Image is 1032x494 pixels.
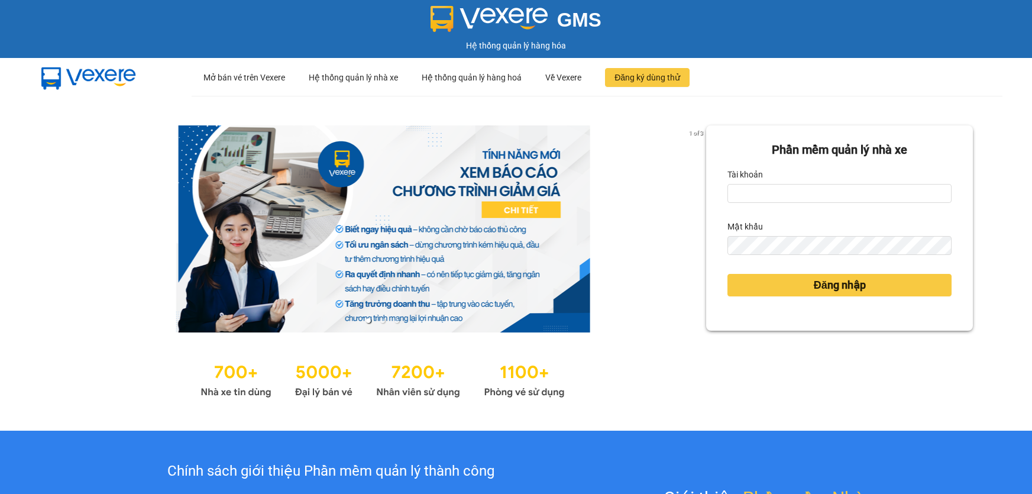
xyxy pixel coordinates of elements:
[309,59,398,96] div: Hệ thống quản lý nhà xe
[545,59,581,96] div: Về Vexere
[200,356,565,401] img: Statistics.png
[614,71,680,84] span: Đăng ký dùng thử
[557,9,601,31] span: GMS
[727,217,763,236] label: Mật khẩu
[30,58,148,97] img: mbUUG5Q.png
[422,59,522,96] div: Hệ thống quản lý hàng hoá
[727,165,763,184] label: Tài khoản
[366,318,371,323] li: slide item 1
[727,141,952,159] div: Phần mềm quản lý nhà xe
[72,460,590,483] div: Chính sách giới thiệu Phần mềm quản lý thành công
[3,39,1029,52] div: Hệ thống quản lý hàng hóa
[605,68,690,87] button: Đăng ký dùng thử
[431,6,548,32] img: logo 2
[727,274,952,296] button: Đăng nhập
[814,277,866,293] span: Đăng nhập
[380,318,385,323] li: slide item 2
[727,236,952,255] input: Mật khẩu
[203,59,285,96] div: Mở bán vé trên Vexere
[685,125,706,141] p: 1 of 3
[690,125,706,332] button: next slide / item
[59,125,76,332] button: previous slide / item
[431,18,601,27] a: GMS
[727,184,952,203] input: Tài khoản
[394,318,399,323] li: slide item 3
